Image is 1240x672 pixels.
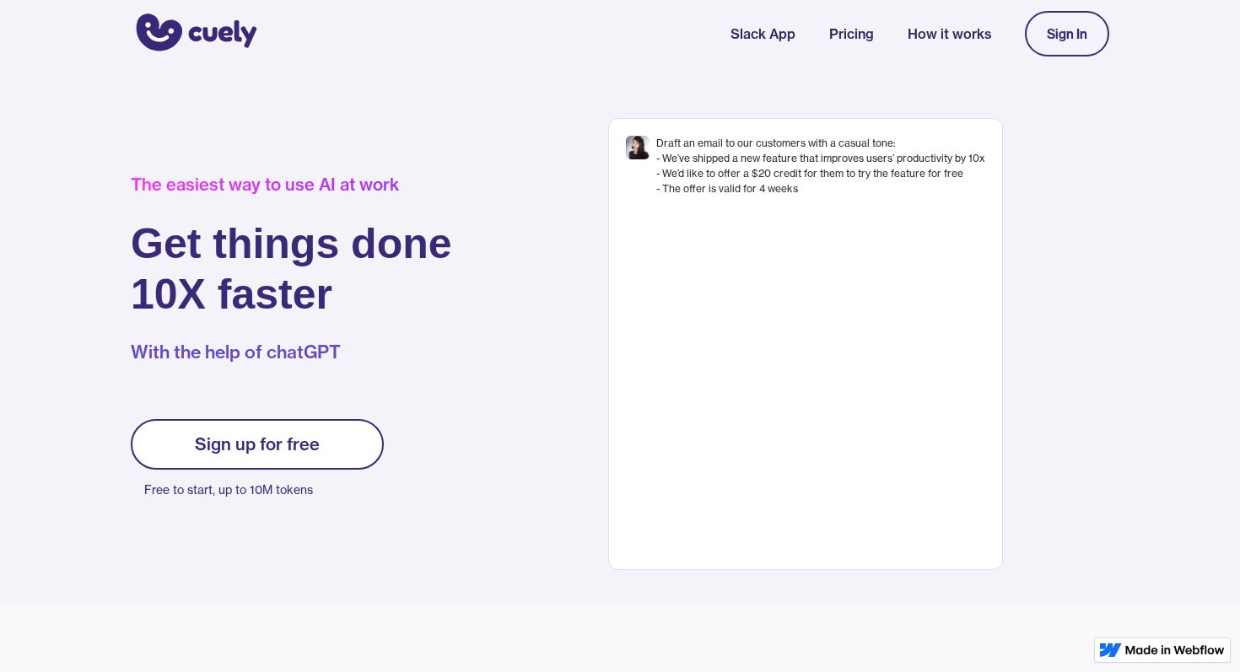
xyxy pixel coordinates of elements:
[1125,645,1225,655] img: Made in Webflow
[1047,26,1087,41] div: Sign In
[908,24,991,44] a: How it works
[195,434,320,454] div: Sign up for free
[1025,11,1109,56] a: Sign In
[131,340,452,365] p: With the help of chatGPT
[144,478,384,502] p: Free to start, up to 10M tokens
[656,136,985,196] div: Draft an email to our customers with a casual tone: - We’ve shipped a new feature that improves u...
[131,419,384,470] a: Sign up for free
[131,218,452,320] h1: Get things done 10X faster
[731,24,795,44] a: Slack App
[829,24,874,44] a: Pricing
[131,175,452,195] div: The easiest way to use AI at work
[131,3,257,65] a: home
